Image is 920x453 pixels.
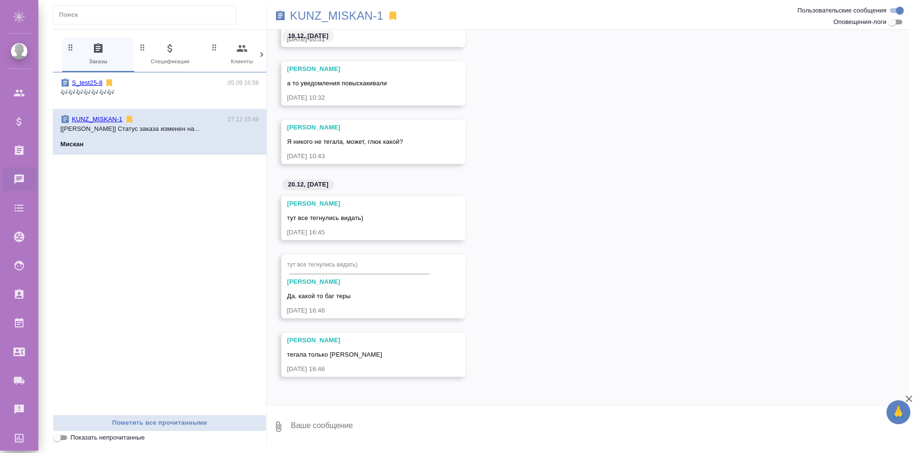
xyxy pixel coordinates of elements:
[58,418,261,429] span: Пометить все прочитанными
[287,292,351,300] span: Да, какой то баг теры
[287,336,432,345] div: [PERSON_NAME]
[60,139,83,149] p: Мискан
[287,228,432,237] div: [DATE] 16:45
[290,11,383,21] a: KUNZ_MISKAN-1
[287,93,432,103] div: [DATE] 10:32
[138,43,202,66] span: Спецификации
[287,214,363,221] span: тут все тегнулись видать)
[890,402,907,422] span: 🙏
[287,364,432,374] div: [DATE] 16:46
[287,277,432,287] div: [PERSON_NAME]
[66,43,130,66] span: Заказы
[287,123,432,132] div: [PERSON_NAME]
[287,351,382,358] span: тегала только [PERSON_NAME]
[104,78,114,88] svg: Отписаться
[210,43,219,52] svg: Зажми и перетащи, чтобы поменять порядок вкладок
[886,400,910,424] button: 🙏
[210,43,274,66] span: Клиенты
[53,109,266,155] div: KUNZ_MISKAN-127.12 15:49[[PERSON_NAME]] Статус заказа изменен на...Мискан
[287,199,432,209] div: [PERSON_NAME]
[228,78,259,88] p: 05.09 16:58
[228,115,259,124] p: 27.12 15:49
[70,433,145,442] span: Показать непрочитанные
[797,6,886,15] span: Пользовательские сообщения
[125,115,134,124] svg: Отписаться
[288,31,328,41] p: 19.12, [DATE]
[66,43,75,52] svg: Зажми и перетащи, чтобы поменять порядок вкладок
[287,306,432,315] div: [DATE] 16:46
[287,151,432,161] div: [DATE] 10:43
[833,17,886,27] span: Оповещения-логи
[288,180,328,189] p: 20.12, [DATE]
[59,8,236,22] input: Поиск
[60,88,259,97] p: 🎶🎶🎶🎶🎶🎶🎶
[287,261,357,268] span: тут все тегнулись видать)
[72,79,103,86] a: S_test25-8
[287,64,432,74] div: [PERSON_NAME]
[60,124,259,134] p: [[PERSON_NAME]] Статус заказа изменен на...
[287,80,387,87] span: а то уведомления повыскакивали
[53,415,266,431] button: Пометить все прочитанными
[53,72,266,109] div: S_test25-805.09 16:58🎶🎶🎶🎶🎶🎶🎶
[72,116,123,123] a: KUNZ_MISKAN-1
[287,138,403,145] span: Я никого не тегала, может, глюк какой?
[138,43,147,52] svg: Зажми и перетащи, чтобы поменять порядок вкладок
